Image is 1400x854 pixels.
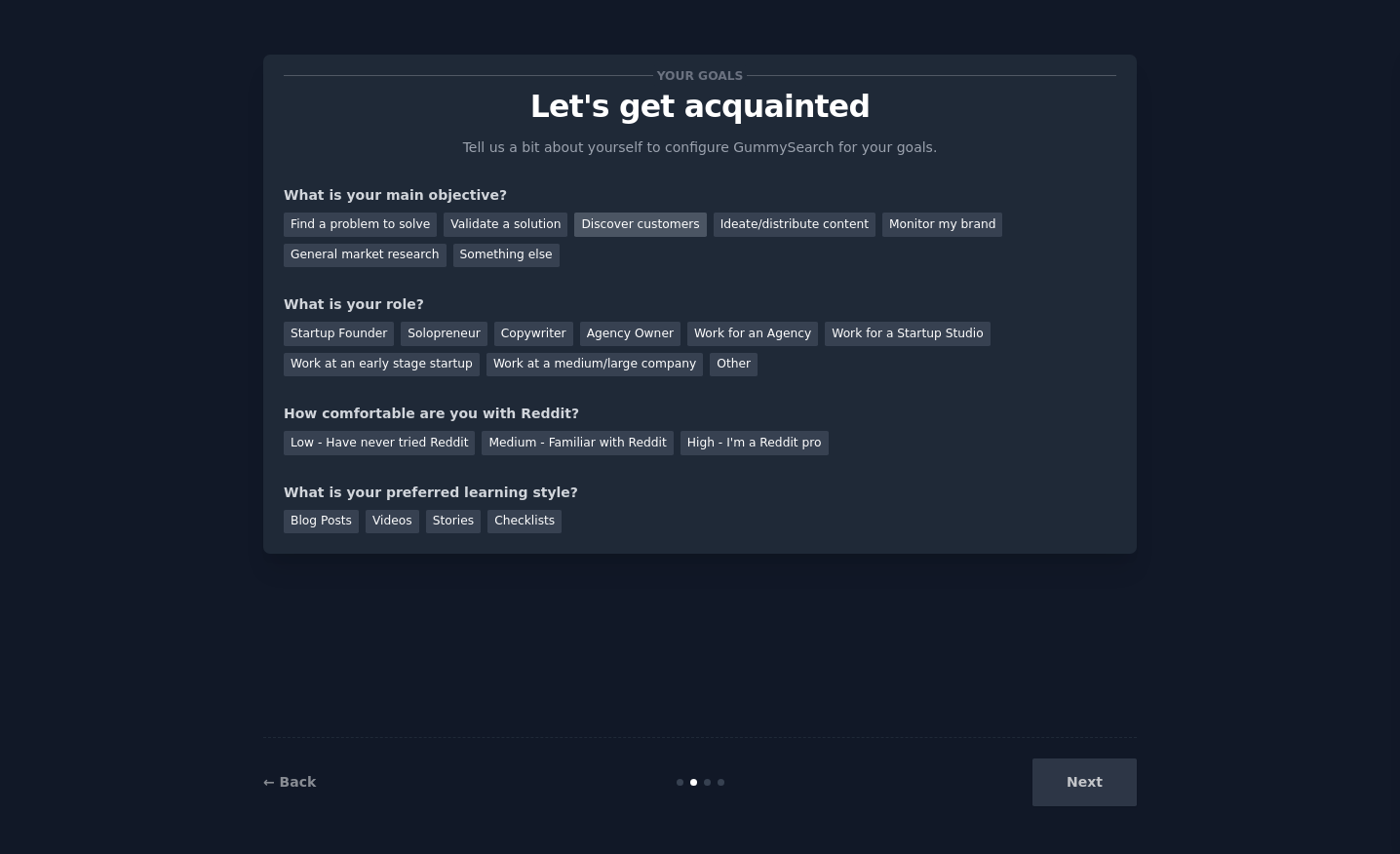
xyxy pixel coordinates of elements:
div: Startup Founder [284,322,394,346]
div: What is your role? [284,294,1116,315]
div: Checklists [487,510,562,534]
div: Work for an Agency [687,322,818,346]
p: Tell us a bit about yourself to configure GummySearch for your goals. [454,137,946,158]
p: Let's get acquainted [284,90,1116,124]
div: What is your preferred learning style? [284,483,1116,503]
div: Agency Owner [580,322,681,346]
div: Discover customers [574,213,706,237]
div: Medium - Familiar with Reddit [482,431,673,455]
div: Copywriter [494,322,573,346]
div: How comfortable are you with Reddit? [284,404,1116,424]
div: Stories [426,510,481,534]
div: High - I'm a Reddit pro [681,431,829,455]
div: Work at an early stage startup [284,353,480,377]
div: Work for a Startup Studio [825,322,990,346]
div: Monitor my brand [882,213,1002,237]
div: Something else [453,244,560,268]
a: ← Back [263,774,316,790]
div: General market research [284,244,447,268]
div: Solopreneur [401,322,486,346]
div: Low - Have never tried Reddit [284,431,475,455]
div: Blog Posts [284,510,359,534]
span: Your goals [653,65,747,86]
div: Ideate/distribute content [714,213,875,237]
div: Other [710,353,758,377]
div: Find a problem to solve [284,213,437,237]
div: Validate a solution [444,213,567,237]
div: Videos [366,510,419,534]
div: Work at a medium/large company [486,353,703,377]
div: What is your main objective? [284,185,1116,206]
